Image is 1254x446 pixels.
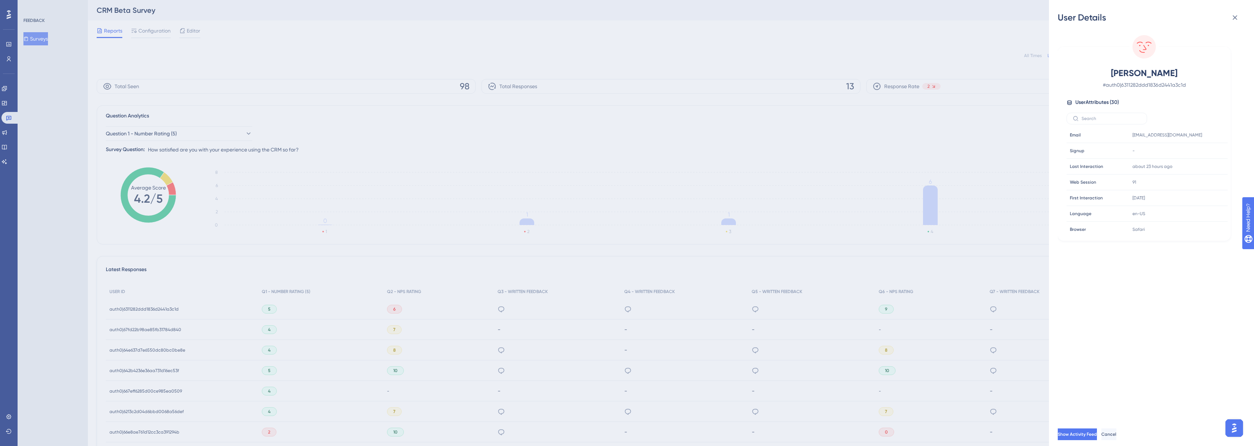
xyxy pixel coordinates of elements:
span: Cancel [1101,431,1116,437]
button: Cancel [1101,428,1116,440]
span: [EMAIL_ADDRESS][DOMAIN_NAME] [1132,132,1202,138]
span: Show Activity Feed [1058,431,1097,437]
span: 91 [1132,179,1136,185]
span: User Attributes ( 30 ) [1075,98,1119,107]
span: Browser [1070,226,1086,232]
span: Web Session [1070,179,1096,185]
span: Safari [1132,226,1145,232]
span: # auth0|6311282ddd1836d2441a3c1d [1080,80,1209,89]
input: Search [1082,116,1141,121]
span: Last Interaction [1070,164,1103,169]
span: Language [1070,211,1091,217]
span: Email [1070,132,1081,138]
span: en-US [1132,211,1145,217]
span: Need Help? [17,2,46,11]
span: First Interaction [1070,195,1103,201]
span: Signup [1070,148,1084,154]
iframe: UserGuiding AI Assistant Launcher [1223,417,1245,439]
span: [PERSON_NAME] [1080,67,1209,79]
div: User Details [1058,12,1245,23]
span: - [1132,148,1135,154]
button: Show Activity Feed [1058,428,1097,440]
time: about 23 hours ago [1132,164,1172,169]
time: [DATE] [1132,195,1145,200]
